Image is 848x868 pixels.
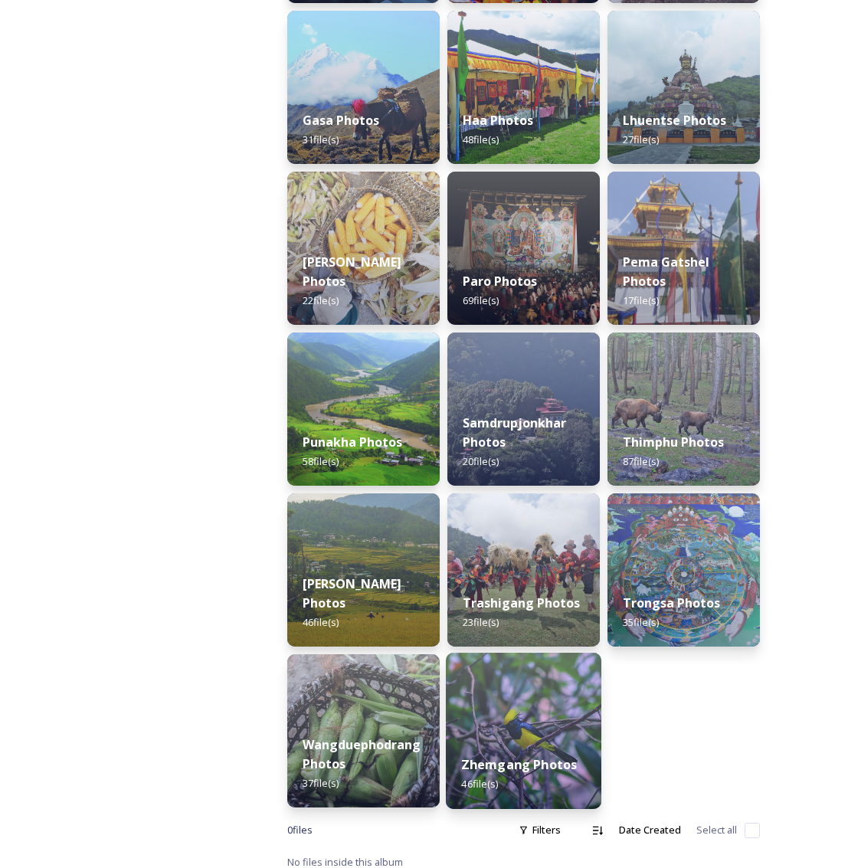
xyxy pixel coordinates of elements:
[623,133,659,146] span: 27 file(s)
[607,172,760,325] img: Festival%2520Header.jpg
[463,594,580,611] strong: Trashigang Photos
[607,11,760,164] img: Takila1%283%29.jpg
[447,332,600,486] img: visit%2520tengyezin%2520drawa%2520goenpa.jpg
[463,414,566,450] strong: Samdrupjonkhar Photos
[623,594,720,611] strong: Trongsa Photos
[303,736,421,772] strong: Wangduephodrang Photos
[463,133,499,146] span: 48 file(s)
[303,575,401,611] strong: [PERSON_NAME] Photos
[463,293,499,307] span: 69 file(s)
[463,112,533,129] strong: Haa Photos
[447,11,600,164] img: Haa%2520festival%2520story%2520image1.jpg
[287,11,440,164] img: gasa%2520story%2520image2.jpg
[463,454,499,468] span: 20 file(s)
[461,756,577,773] strong: Zhemgang Photos
[447,172,600,325] img: parofestivals%2520teaser.jpg
[446,653,601,809] img: zhemgang4.jpg
[303,293,339,307] span: 22 file(s)
[611,815,689,845] div: Date Created
[607,493,760,647] img: trongsadzong5.jpg
[623,615,659,629] span: 35 file(s)
[511,815,568,845] div: Filters
[463,273,537,290] strong: Paro Photos
[287,172,440,325] img: mongar5.jpg
[303,454,339,468] span: 58 file(s)
[287,332,440,486] img: dzo1.jpg
[303,776,339,790] span: 37 file(s)
[447,493,600,647] img: sakteng%2520festival.jpg
[287,823,313,837] span: 0 file s
[461,777,498,791] span: 46 file(s)
[463,615,499,629] span: 23 file(s)
[303,615,339,629] span: 46 file(s)
[303,434,402,450] strong: Punakha Photos
[623,293,659,307] span: 17 file(s)
[287,654,440,807] img: local3.jpg
[623,112,726,129] strong: Lhuentse Photos
[623,454,659,468] span: 87 file(s)
[303,254,401,290] strong: [PERSON_NAME] Photos
[303,112,379,129] strong: Gasa Photos
[696,823,737,837] span: Select all
[287,493,440,647] img: Teaser%2520image-%2520Dzo%2520ngkhag.jpg
[303,133,339,146] span: 31 file(s)
[623,434,724,450] strong: Thimphu Photos
[607,332,760,486] img: Takin3%282%29.jpg
[623,254,709,290] strong: Pema Gatshel Photos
